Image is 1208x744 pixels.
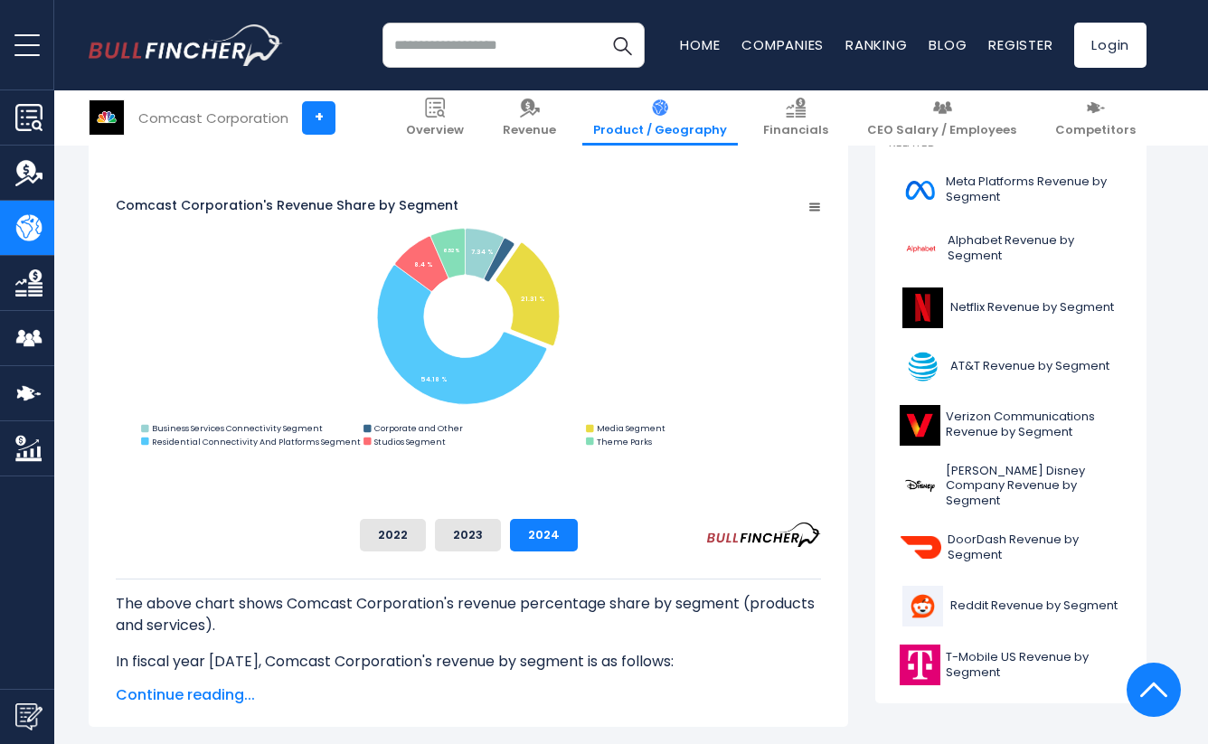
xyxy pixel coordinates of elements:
button: Search [599,23,645,68]
span: Alphabet Revenue by Segment [948,233,1122,264]
div: Comcast Corporation [138,108,288,128]
a: Alphabet Revenue by Segment [889,224,1133,274]
a: Ranking [845,35,907,54]
span: Continue reading... [116,684,821,706]
a: [PERSON_NAME] Disney Company Revenue by Segment [889,459,1133,514]
tspan: 6.52 % [443,247,460,254]
svg: Comcast Corporation's Revenue Share by Segment [116,143,821,504]
span: Overview [406,123,464,138]
tspan: Comcast Corporation's Revenue Share by Segment [116,196,458,214]
a: T-Mobile US Revenue by Segment [889,640,1133,690]
img: NFLX logo [900,287,945,328]
p: Related [889,136,1133,151]
a: Go to homepage [89,24,283,66]
button: 2024 [510,519,578,551]
span: DoorDash Revenue by Segment [948,532,1122,563]
a: Companies [741,35,824,54]
a: AT&T Revenue by Segment [889,342,1133,391]
a: Verizon Communications Revenue by Segment [889,400,1133,450]
img: DIS logo [900,466,940,506]
text: Theme Parks [597,436,652,447]
a: Product / Geography [582,90,738,146]
span: Verizon Communications Revenue by Segment [946,410,1122,440]
span: Meta Platforms Revenue by Segment [946,174,1122,205]
text: Business Services Connectivity Segment [152,423,323,435]
tspan: 7.34 % [471,248,494,256]
text: Media Segment [597,423,665,435]
a: Login [1074,23,1147,68]
img: CMCSA logo [90,100,124,135]
tspan: 8.4 % [414,261,433,269]
img: DASH logo [900,527,942,568]
text: Studios Segment [374,436,446,447]
span: CEO Salary / Employees [867,123,1016,138]
img: META logo [900,170,940,211]
span: Product / Geography [593,123,727,138]
a: Netflix Revenue by Segment [889,283,1133,333]
span: [PERSON_NAME] Disney Company Revenue by Segment [946,464,1122,510]
a: Reddit Revenue by Segment [889,581,1133,631]
span: Netflix Revenue by Segment [950,300,1114,315]
a: + [302,101,335,135]
a: Revenue [492,90,567,146]
a: Financials [752,90,839,146]
a: Register [988,35,1052,54]
text: Corporate and Other [374,423,463,435]
button: 2023 [435,519,501,551]
a: Home [680,35,720,54]
span: AT&T Revenue by Segment [950,359,1109,374]
p: In fiscal year [DATE], Comcast Corporation's revenue by segment is as follows: [116,651,821,673]
img: T logo [900,346,945,387]
a: Overview [395,90,475,146]
img: TMUS logo [900,645,940,685]
span: Reddit Revenue by Segment [950,598,1118,614]
button: 2022 [360,519,426,551]
img: RDDT logo [900,586,945,626]
a: Competitors [1044,90,1147,146]
img: VZ logo [900,405,940,446]
text: Residential Connectivity And Platforms Segment [152,436,361,447]
a: CEO Salary / Employees [856,90,1027,146]
span: Revenue [503,123,556,138]
span: T-Mobile US Revenue by Segment [946,650,1122,681]
a: Meta Platforms Revenue by Segment [889,165,1133,215]
a: Blog [929,35,967,54]
span: Competitors [1055,123,1136,138]
tspan: 21.31 % [521,295,545,303]
tspan: 54.18 % [420,375,448,383]
span: Financials [763,123,828,138]
p: The above chart shows Comcast Corporation's revenue percentage share by segment (products and ser... [116,593,821,636]
a: DoorDash Revenue by Segment [889,523,1133,572]
img: bullfincher logo [89,24,283,66]
img: GOOGL logo [900,229,942,269]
